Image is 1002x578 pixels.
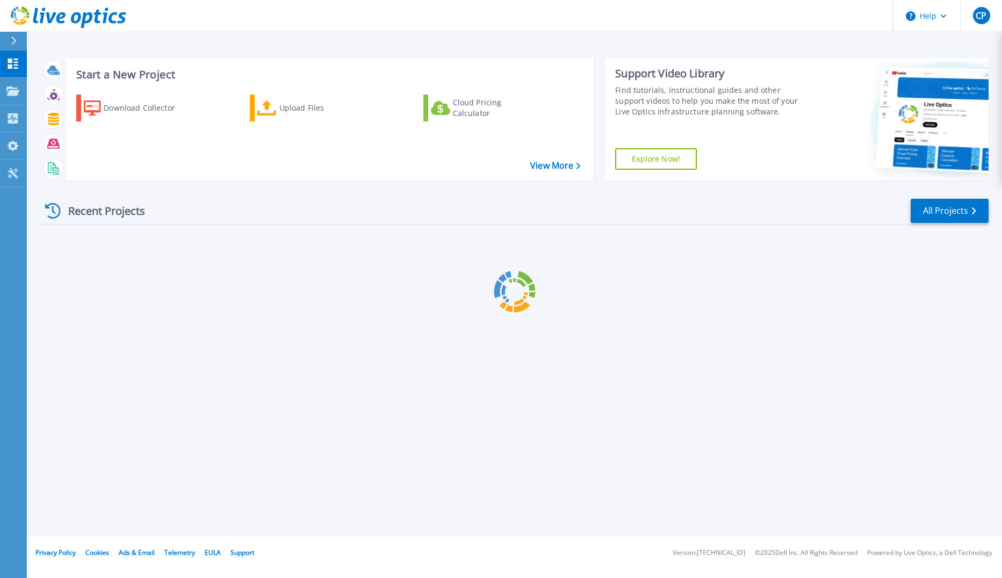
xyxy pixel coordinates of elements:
a: Ads & Email [119,548,155,557]
a: Cookies [85,548,109,557]
div: Recent Projects [41,198,160,224]
span: CP [976,11,986,20]
div: Download Collector [104,97,190,119]
li: © 2025 Dell Inc. All Rights Reserved [755,550,857,557]
a: All Projects [911,199,989,223]
a: EULA [205,548,221,557]
a: Privacy Policy [35,548,76,557]
div: Cloud Pricing Calculator [453,97,539,119]
a: Download Collector [76,95,196,121]
div: Support Video Library [615,67,811,81]
a: View More [530,161,580,171]
a: Upload Files [250,95,370,121]
h3: Start a New Project [76,69,580,81]
li: Powered by Live Optics, a Dell Technology [867,550,992,557]
a: Support [230,548,254,557]
a: Cloud Pricing Calculator [423,95,543,121]
div: Upload Files [279,97,365,119]
a: Telemetry [164,548,195,557]
li: Version: [TECHNICAL_ID] [673,550,745,557]
a: Explore Now! [615,148,697,170]
div: Find tutorials, instructional guides and other support videos to help you make the most of your L... [615,85,811,117]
